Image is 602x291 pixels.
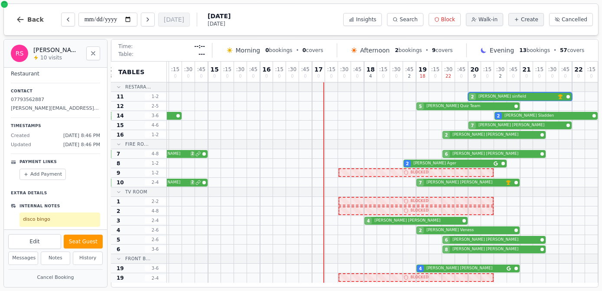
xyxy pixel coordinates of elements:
span: : 45 [197,67,205,72]
span: : 45 [249,67,257,72]
p: Payment Links [20,159,57,165]
span: 9 [432,47,436,53]
span: Back [27,16,44,23]
span: 12 [117,103,124,110]
p: Timestamps [11,123,100,129]
span: [PERSON_NAME] Ager [413,160,492,167]
h2: [PERSON_NAME] sinfield [33,46,81,54]
span: 2 [445,132,448,138]
button: Previous day [61,13,75,26]
p: Contact [11,88,100,95]
span: 2 [406,160,409,167]
span: 0 [356,74,358,78]
span: bookings [265,47,292,54]
span: 0 [213,74,216,78]
span: 22 [574,66,582,72]
button: Close [86,46,100,60]
span: : 45 [405,67,413,72]
button: Block [429,13,461,26]
span: 19 [117,275,124,281]
span: [PERSON_NAME] [PERSON_NAME] [426,180,504,186]
span: Front B... [125,255,151,262]
span: 4 [419,265,422,272]
span: 0 [590,74,592,78]
span: 0 [291,74,293,78]
span: : 15 [171,67,179,72]
span: 9 [473,74,476,78]
span: 0 [303,47,306,53]
span: 0 [512,74,514,78]
span: 0 [174,74,176,78]
span: • [296,47,299,54]
span: 17 [314,66,322,72]
span: 0 [265,47,269,53]
button: Insights [343,13,382,26]
span: : 15 [379,67,387,72]
span: 2 - 6 [145,227,166,233]
span: TV Room [125,189,147,195]
span: 4 [117,227,120,234]
span: 3 - 6 [145,246,166,252]
span: 1 - 2 [145,131,166,138]
span: 11 [117,93,124,100]
span: 0 [486,74,488,78]
span: 16 [262,66,270,72]
span: 7 [419,180,422,186]
span: : 45 [561,67,569,72]
span: 0 [187,74,189,78]
span: 4 - 8 [145,208,166,214]
span: 5 [419,103,422,110]
span: 0 [304,74,306,78]
span: Fire Ro... [125,141,149,147]
button: Cancel Booking [8,272,103,283]
span: Insights [356,16,376,23]
span: 10 [117,179,124,186]
span: : 15 [483,67,491,72]
span: Table: [118,51,133,58]
span: 2 [190,180,195,185]
span: [PERSON_NAME] [PERSON_NAME] [426,265,505,271]
button: Messages [8,252,38,265]
span: 6 [117,246,120,253]
span: 10 visits [40,54,62,61]
span: [PERSON_NAME] [PERSON_NAME] [452,246,539,252]
span: 2 [190,151,195,157]
button: Create [508,13,544,26]
span: 0 [577,74,580,78]
span: [PERSON_NAME] [PERSON_NAME] [452,132,539,138]
span: : 15 [535,67,543,72]
span: Updated [11,141,31,149]
span: Time: [118,43,133,50]
span: Create [521,16,538,23]
span: bookings [395,47,422,54]
span: 2 [497,113,500,119]
span: Evening [490,46,514,55]
span: 2 [499,74,501,78]
button: Search [387,13,423,26]
span: 3 - 6 [145,265,166,271]
span: Walk-in [478,16,498,23]
span: : 15 [587,67,595,72]
span: 0 [395,74,397,78]
span: covers [432,47,453,54]
span: • [426,47,429,54]
span: 15 [210,66,218,72]
span: 0 [382,74,384,78]
span: : 30 [288,67,296,72]
span: Afternoon [360,46,390,55]
span: 0 [538,74,540,78]
span: 0 [252,74,254,78]
span: 0 [200,74,202,78]
span: : 15 [275,67,283,72]
span: 18 [366,66,374,72]
span: : 30 [340,67,348,72]
span: 0 [343,74,345,78]
span: [PERSON_NAME] sinfield [478,94,556,100]
span: 6 [445,237,448,243]
span: 3 - 6 [145,112,166,119]
span: : 45 [457,67,465,72]
p: Internal Notes [20,203,60,209]
span: 0 [564,74,566,78]
span: Morning [236,46,260,55]
span: --:-- [194,43,205,50]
